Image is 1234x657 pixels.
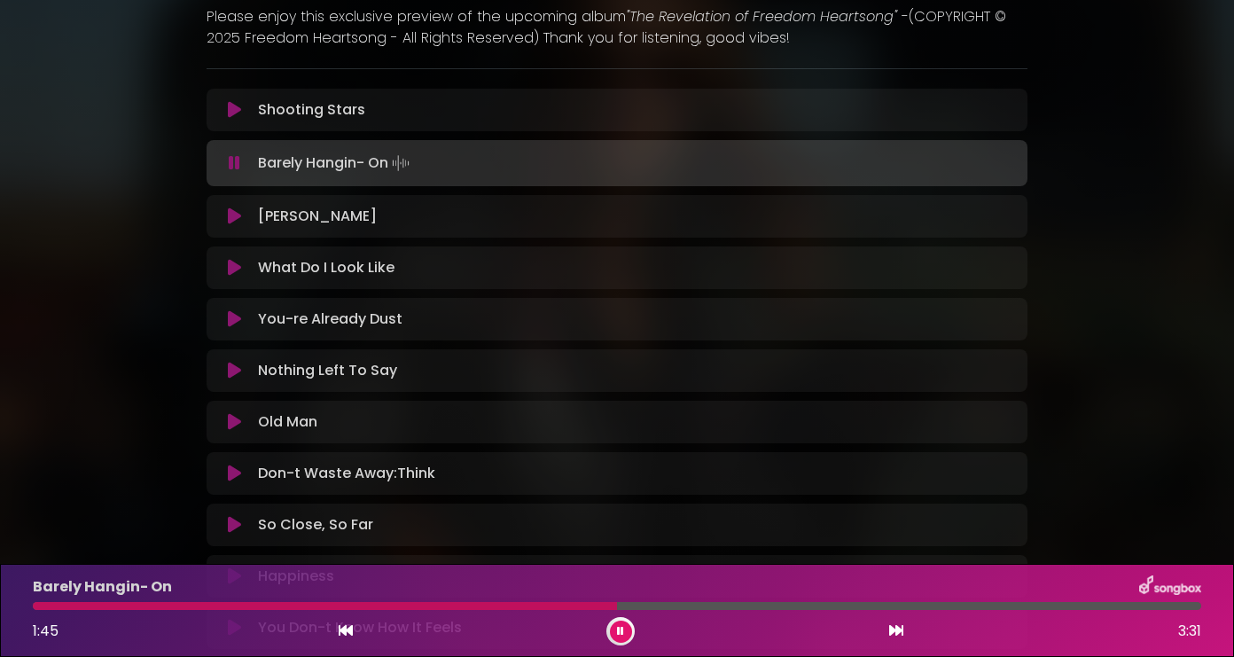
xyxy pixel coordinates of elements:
[1178,621,1201,642] span: 3:31
[258,99,365,121] p: Shooting Stars
[258,463,435,484] p: Don-t Waste Away:Think
[1139,575,1201,598] img: songbox-logo-white.png
[626,6,909,27] em: "The Revelation of Freedom Heartsong" -
[388,151,413,176] img: waveform4.gif
[207,6,1027,49] p: Please enjoy this exclusive preview of the upcoming album (COPYRIGHT © 2025 Freedom Heartsong - A...
[258,411,317,433] p: Old Man
[258,360,397,381] p: Nothing Left To Say
[258,257,394,278] p: What Do I Look Like
[33,576,172,598] p: Barely Hangin- On
[258,514,373,536] p: So Close, So Far
[258,206,377,227] p: [PERSON_NAME]
[33,621,59,641] span: 1:45
[258,151,413,176] p: Barely Hangin- On
[258,309,402,330] p: You-re Already Dust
